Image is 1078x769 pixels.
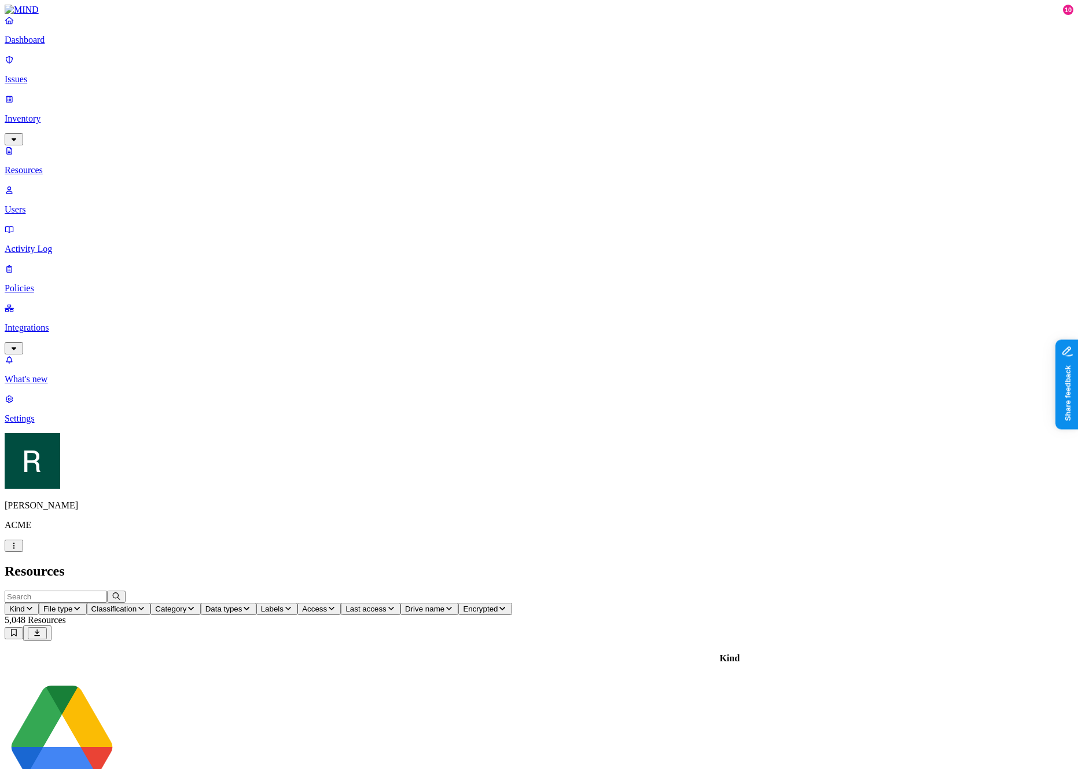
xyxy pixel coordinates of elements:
span: Labels [261,605,284,613]
span: Drive name [405,605,444,613]
a: Dashboard [5,15,1073,45]
span: Classification [91,605,137,613]
p: Users [5,204,1073,215]
p: Settings [5,413,1073,424]
p: What's new [5,374,1073,384]
img: Ron Rabinovich [5,433,60,489]
span: Last access [345,605,386,613]
div: 10 [1063,5,1073,15]
p: ACME [5,520,1073,530]
span: Data types [205,605,242,613]
a: Integrations [5,303,1073,353]
a: What's new [5,354,1073,384]
span: Kind [9,605,25,613]
a: Activity Log [5,224,1073,254]
span: Access [302,605,327,613]
a: MIND [5,5,1073,15]
p: Policies [5,283,1073,294]
span: 5,048 Resources [5,615,66,625]
p: Inventory [5,113,1073,124]
a: Policies [5,263,1073,294]
p: Resources [5,165,1073,175]
p: Dashboard [5,35,1073,45]
p: Integrations [5,323,1073,333]
span: File type [43,605,72,613]
h2: Resources [5,563,1073,579]
input: Search [5,591,107,603]
a: Settings [5,394,1073,424]
a: Users [5,185,1073,215]
span: Category [155,605,186,613]
p: [PERSON_NAME] [5,500,1073,511]
span: Encrypted [463,605,498,613]
p: Issues [5,74,1073,85]
a: Resources [5,145,1073,175]
a: Issues [5,54,1073,85]
p: Activity Log [5,244,1073,254]
img: MIND [5,5,39,15]
a: Inventory [5,94,1073,144]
